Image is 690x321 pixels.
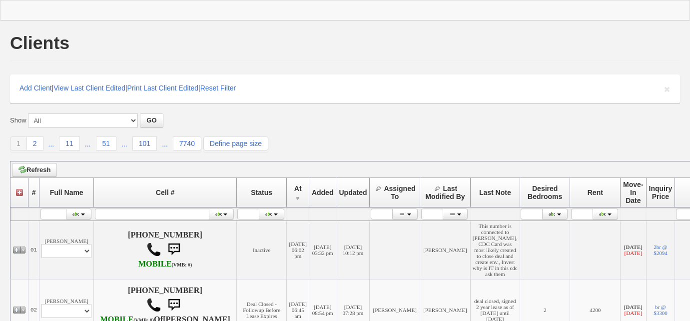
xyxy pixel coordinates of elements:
span: Move-In Date [623,180,643,204]
span: Cell # [156,188,174,196]
span: Last Modified By [425,184,465,200]
img: call.png [146,242,161,257]
span: Updated [339,188,367,196]
a: ... [80,137,96,150]
img: sms.png [164,239,184,259]
span: Inquiry Price [649,184,673,200]
font: (VMB: #) [172,262,192,267]
th: # [28,178,39,207]
a: 11 [59,136,80,150]
label: Show [10,116,26,125]
font: MOBILE [138,259,172,268]
a: ... [157,137,173,150]
a: Refresh [12,163,57,177]
span: Last Note [479,188,511,196]
td: This number is connected to [PERSON_NAME], CDC Card was most likely created to close deal and cre... [470,221,520,279]
button: GO [140,113,163,127]
td: [DATE] 10:12 pm [336,221,370,279]
a: Define page size [203,136,268,150]
img: sms.png [164,295,184,315]
span: Desired Bedrooms [528,184,562,200]
font: [DATE] [625,250,642,256]
td: 01 [28,221,39,279]
h1: Clients [10,34,69,52]
b: [DATE] [624,304,643,310]
span: Status [251,188,272,196]
a: 101 [132,136,157,150]
a: 2 [27,136,43,150]
div: | | | [10,74,680,103]
a: 2br @ $2094 [654,244,668,256]
a: 51 [96,136,117,150]
h4: [PHONE_NUMBER] [96,230,234,269]
span: Added [312,188,334,196]
a: Print Last Client Edited [127,84,198,92]
a: 7740 [173,136,201,150]
img: call.png [146,297,161,312]
a: 1 [10,136,27,150]
a: ... [116,137,132,150]
a: Add Client [19,84,52,92]
td: [PERSON_NAME] [420,221,471,279]
td: [DATE] 03:32 pm [309,221,336,279]
span: Rent [588,188,603,196]
span: Assigned To [384,184,415,200]
td: [DATE] 06:02 pm [287,221,309,279]
span: At [294,184,302,192]
font: [DATE] [625,310,642,316]
a: Reset Filter [200,84,236,92]
a: ... [43,137,59,150]
a: View Last Client Edited [53,84,125,92]
td: [PERSON_NAME] [39,221,94,279]
b: [DATE] [624,244,643,250]
a: br @ $3300 [654,304,668,316]
b: AT&T Wireless [138,259,192,268]
span: Full Name [50,188,83,196]
td: Inactive [236,221,287,279]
